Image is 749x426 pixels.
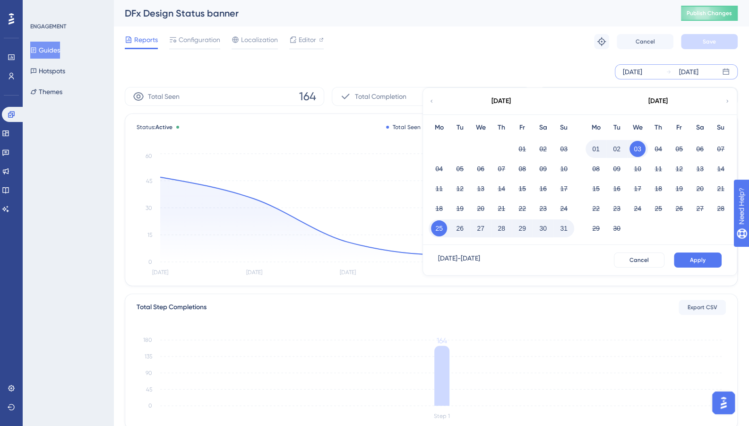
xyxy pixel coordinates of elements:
button: 22 [588,200,604,217]
button: 05 [452,161,468,177]
div: Fr [669,122,689,133]
button: Cancel [614,252,664,268]
span: Publish Changes [687,9,732,17]
div: Mo [585,122,606,133]
button: Apply [674,252,722,268]
button: 07 [493,161,509,177]
button: 17 [556,181,572,197]
button: Hotspots [30,62,65,79]
button: 30 [609,220,625,236]
div: Tu [449,122,470,133]
button: 25 [431,220,447,236]
button: 06 [692,141,708,157]
tspan: 90 [146,370,152,376]
button: 15 [588,181,604,197]
button: 10 [629,161,646,177]
tspan: 135 [145,353,152,360]
button: 01 [588,141,604,157]
tspan: [DATE] [340,269,356,276]
button: 19 [452,200,468,217]
button: 09 [535,161,551,177]
span: Export CSV [688,304,717,311]
button: 08 [514,161,530,177]
span: Status: [137,123,172,131]
button: 28 [493,220,509,236]
button: 16 [535,181,551,197]
button: 23 [609,200,625,217]
tspan: [DATE] [152,269,168,276]
button: 13 [692,161,708,177]
span: Total Completion [355,91,406,102]
button: 13 [473,181,489,197]
button: 23 [535,200,551,217]
tspan: 45 [146,386,152,393]
div: DFx Design Status banner [125,7,657,20]
button: 02 [535,141,551,157]
button: 31 [556,220,572,236]
button: 02 [609,141,625,157]
div: [DATE] [679,66,698,78]
button: 17 [629,181,646,197]
button: 16 [609,181,625,197]
div: Sa [689,122,710,133]
button: 21 [493,200,509,217]
button: 03 [556,141,572,157]
tspan: 180 [143,337,152,343]
button: Themes [30,83,62,100]
button: 14 [713,161,729,177]
span: Cancel [629,256,649,264]
button: 27 [473,220,489,236]
tspan: Step 1 [434,413,450,419]
button: 28 [713,200,729,217]
button: Publish Changes [681,6,738,21]
div: We [470,122,491,133]
button: 20 [692,181,708,197]
div: [DATE] [491,96,511,107]
div: Fr [512,122,533,133]
button: 24 [556,200,572,217]
div: Tu [606,122,627,133]
button: 26 [452,220,468,236]
div: Total Seen [386,123,421,131]
iframe: UserGuiding AI Assistant Launcher [709,389,738,417]
div: ENGAGEMENT [30,23,66,30]
tspan: 0 [148,259,152,265]
button: 12 [452,181,468,197]
button: 22 [514,200,530,217]
button: 25 [650,200,666,217]
div: Th [491,122,512,133]
button: 14 [493,181,509,197]
button: 06 [473,161,489,177]
button: 10 [556,161,572,177]
div: Total Step Completions [137,302,207,313]
button: 05 [671,141,687,157]
button: 12 [671,161,687,177]
button: 07 [713,141,729,157]
div: Sa [533,122,553,133]
span: Apply [690,256,706,264]
div: [DATE] - [DATE] [438,252,480,268]
button: 18 [431,200,447,217]
button: 29 [514,220,530,236]
button: 26 [671,200,687,217]
button: Guides [30,42,60,59]
button: 21 [713,181,729,197]
button: Save [681,34,738,49]
span: Need Help? [22,2,59,14]
div: Th [648,122,669,133]
button: 11 [431,181,447,197]
span: Active [155,124,172,130]
button: 01 [514,141,530,157]
tspan: 15 [147,232,152,238]
button: 03 [629,141,646,157]
span: Save [703,38,716,45]
tspan: 30 [146,205,152,211]
span: Reports [134,34,158,45]
span: Localization [241,34,278,45]
button: 04 [431,161,447,177]
span: Total Seen [148,91,180,102]
button: 30 [535,220,551,236]
span: Configuration [179,34,220,45]
button: 15 [514,181,530,197]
